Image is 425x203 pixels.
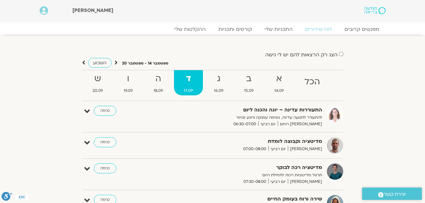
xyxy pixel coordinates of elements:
p: ספטמבר 14 - ספטמבר 20 [122,60,168,67]
span: [PERSON_NAME] [72,7,113,14]
a: ב15.09 [234,70,263,95]
strong: התעוררות עדינה – יוגה והכנה ליום [168,106,322,114]
a: יצירת קשר [362,188,422,200]
span: [PERSON_NAME] [288,178,322,185]
span: 14.09 [265,87,294,94]
span: יום רביעי [258,121,278,127]
a: ש20.09 [83,70,113,95]
strong: א [265,72,294,86]
span: [PERSON_NAME] [288,146,322,152]
a: א14.09 [265,70,294,95]
strong: ד [174,72,203,86]
strong: ב [234,72,263,86]
strong: ג [204,72,233,86]
a: ג16.09 [204,70,233,95]
span: 18.09 [144,87,173,94]
span: 17.09 [174,87,203,94]
p: תרגול מדיטציות רכות לתחילת היום [168,172,322,178]
span: יום רביעי [268,146,288,152]
span: 15.09 [234,87,263,94]
a: כניסה [94,106,116,116]
p: להתעורר לתנועה עדינה, נשימה עמוקה ורוגע פנימי [168,114,322,121]
a: ה18.09 [144,70,173,95]
span: 07:30-08:00 [241,178,268,185]
a: כניסה [94,163,116,173]
a: ו19.09 [114,70,143,95]
span: 20.09 [83,87,113,94]
strong: מדיטציה רכה לבוקר [168,163,322,172]
nav: Menu [40,26,386,32]
label: הצג רק הרצאות להם יש לי גישה [265,52,338,58]
strong: ה [144,72,173,86]
span: יצירת קשר [383,190,406,199]
strong: מדיטציה וקבוצה לומדת [168,137,322,146]
a: מפגשים קרובים [338,26,386,32]
a: הכל [295,70,330,95]
span: השבוע [93,60,107,66]
span: [PERSON_NAME] רוחם [278,121,322,127]
span: 16.09 [204,87,233,94]
span: 07:00-08:00 [241,146,268,152]
strong: הכל [295,75,330,89]
span: 19.09 [114,87,143,94]
a: ההקלטות שלי [168,26,212,32]
span: יום רביעי [268,178,288,185]
strong: ש [83,72,113,86]
strong: ו [114,72,143,86]
a: קורסים ותכניות [212,26,258,32]
a: לוח שידורים [299,26,338,32]
a: כניסה [94,137,116,147]
a: השבוע [88,58,112,68]
a: ד17.09 [174,70,203,95]
a: התכניות שלי [258,26,299,32]
span: 06:30-07:00 [231,121,258,127]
